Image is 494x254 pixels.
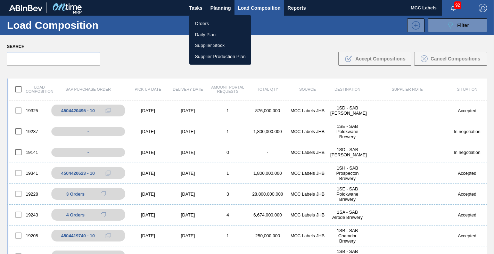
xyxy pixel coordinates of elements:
[189,51,251,62] a: Supplier Production Plan
[189,18,251,29] a: Orders
[189,29,251,40] a: Daily Plan
[189,40,251,51] a: Supplier Stock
